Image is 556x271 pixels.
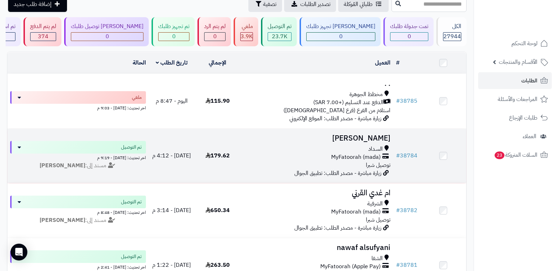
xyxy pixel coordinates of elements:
div: 0 [71,33,143,41]
a: #38782 [396,206,417,215]
span: استلام من الفرع (فرع [DEMOGRAPHIC_DATA]) [283,106,390,115]
a: تمت جدولة طلبك 0 [382,17,435,46]
span: زيارة مباشرة - مصدر الطلب: تطبيق الجوال [294,224,381,232]
span: # [396,206,400,215]
span: لوحة التحكم [511,39,537,48]
span: 0 [339,32,343,41]
a: لم يتم الرد 0 [196,17,232,46]
a: طلبات الإرجاع [478,109,552,126]
span: تم التوصيل [121,198,142,205]
span: 179.62 [206,151,230,160]
span: 23 [495,151,504,159]
span: 0 [408,32,411,41]
div: تم التوصيل [268,22,292,31]
span: توصيل شبرا [366,216,390,224]
span: طلبات الإرجاع [509,113,537,123]
span: [DATE] - 3:14 م [152,206,191,215]
span: # [396,261,400,269]
div: [PERSON_NAME] تجهيز طلبك [306,22,375,31]
a: # [396,59,400,67]
h3: nawaf alsufyani [243,244,391,252]
span: 0 [213,32,217,41]
span: السلات المتروكة [494,150,537,160]
a: [PERSON_NAME] توصيل طلبك 0 [63,17,150,46]
span: # [396,97,400,105]
span: 115.90 [206,97,230,105]
a: السلات المتروكة23 [478,147,552,163]
div: مسند إلى: [5,216,151,224]
span: # [396,151,400,160]
a: الطلبات [478,72,552,89]
span: العملاء [523,131,536,141]
a: الكل27944 [435,17,468,46]
span: الشرفية [367,200,383,208]
span: تم التوصيل [121,144,142,151]
div: 374 [31,33,56,41]
a: لوحة التحكم [478,35,552,52]
a: #38784 [396,151,417,160]
strong: [PERSON_NAME] [40,216,85,224]
a: الحالة [133,59,146,67]
span: 650.34 [206,206,230,215]
div: الكل [443,22,461,31]
span: 0 [172,32,176,41]
a: #38781 [396,261,417,269]
div: [PERSON_NAME] توصيل طلبك [71,22,143,31]
h3: ام غدي القرني [243,189,391,197]
a: العميل [375,59,390,67]
span: MyFatoorah (mada) [331,208,381,216]
span: 0 [106,32,109,41]
span: تم التوصيل [121,253,142,260]
div: تم تجهيز طلبك [158,22,189,31]
h3: . . [243,80,391,88]
span: 3.9K [241,32,253,41]
a: #38785 [396,97,417,105]
span: 27944 [443,32,461,41]
a: المراجعات والأسئلة [478,91,552,108]
div: 0 [307,33,375,41]
span: مخطط الجوهرة [349,90,383,99]
span: زيارة مباشرة - مصدر الطلب: الموقع الإلكتروني [289,114,381,123]
div: لم يتم الدفع [30,22,56,31]
a: لم يتم الدفع 374 [22,17,63,46]
div: Open Intercom Messenger [11,244,27,260]
div: اخر تحديث: [DATE] - 8:48 م [10,208,146,216]
a: تاريخ الطلب [156,59,188,67]
a: العملاء [478,128,552,145]
span: الشفا [371,255,383,263]
div: 23717 [268,33,291,41]
div: مسند إلى: [5,162,151,170]
span: [DATE] - 1:22 م [152,261,191,269]
span: 263.50 [206,261,230,269]
a: الإجمالي [209,59,226,67]
div: 0 [159,33,189,41]
span: اليوم - 8:47 م [156,97,188,105]
span: [DATE] - 4:12 م [152,151,191,160]
span: ملغي [132,94,142,101]
div: 0 [205,33,225,41]
span: زيارة مباشرة - مصدر الطلب: تطبيق الجوال [294,169,381,177]
a: [PERSON_NAME] تجهيز طلبك 0 [298,17,382,46]
span: الدفع عند التسليم (+7.00 SAR) [313,99,383,107]
span: 23.7K [272,32,287,41]
div: اخر تحديث: [DATE] - 2:41 م [10,263,146,270]
div: ملغي [240,22,253,31]
a: ملغي 3.9K [232,17,260,46]
span: الأقسام والمنتجات [499,57,537,67]
a: تم التوصيل 23.7K [260,17,298,46]
strong: [PERSON_NAME] [40,161,85,170]
span: MyFatoorah (Apple Pay) [320,263,381,271]
span: 374 [38,32,48,41]
div: تمت جدولة طلبك [390,22,428,31]
div: 0 [390,33,428,41]
div: اخر تحديث: [DATE] - 9:03 م [10,104,146,111]
div: اخر تحديث: [DATE] - 9:19 م [10,154,146,161]
h3: [PERSON_NAME] [243,134,391,142]
span: الطلبات [521,76,537,86]
div: 3853 [241,33,253,41]
span: توصيل شبرا [366,161,390,169]
a: تم تجهيز طلبك 0 [150,17,196,46]
span: المراجعات والأسئلة [498,94,537,104]
span: MyFatoorah (mada) [331,153,381,161]
div: لم يتم الرد [204,22,226,31]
